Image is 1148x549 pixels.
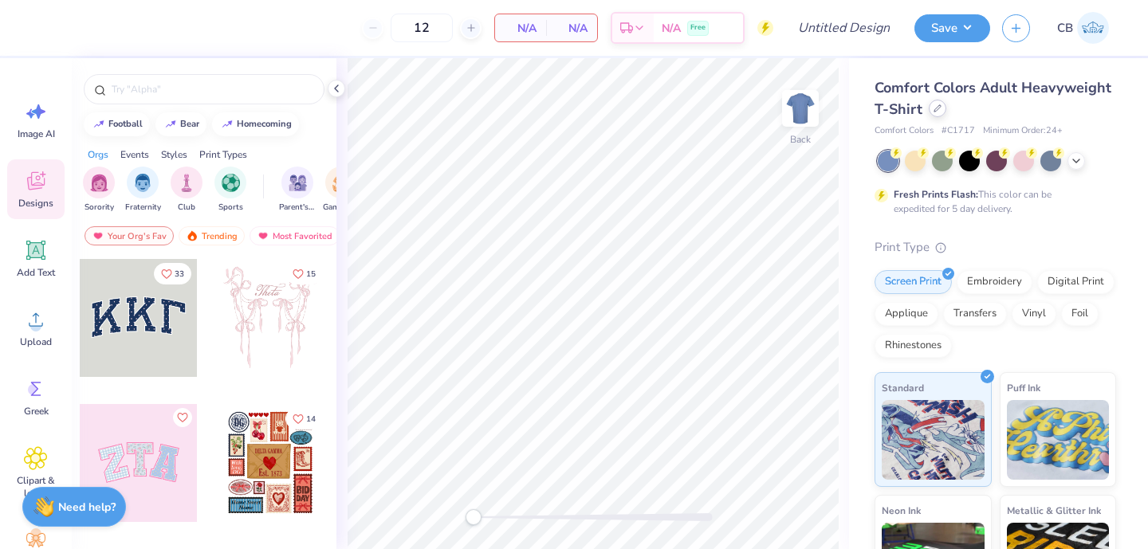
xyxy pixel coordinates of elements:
button: Save [914,14,990,42]
img: most_fav.gif [257,230,269,241]
div: filter for Game Day [323,167,360,214]
div: This color can be expedited for 5 day delivery. [894,187,1090,216]
button: filter button [125,167,161,214]
button: filter button [214,167,246,214]
span: N/A [662,20,681,37]
button: bear [155,112,206,136]
strong: Fresh Prints Flash: [894,188,978,201]
span: N/A [505,20,537,37]
button: football [84,112,150,136]
img: trending.gif [186,230,199,241]
button: homecoming [212,112,299,136]
div: Back [790,132,811,147]
div: filter for Club [171,167,202,214]
button: Like [285,263,323,284]
div: Styles [161,147,187,162]
div: Print Types [199,147,247,162]
span: Upload [20,335,52,348]
img: Back [784,92,816,124]
div: Events [120,147,149,162]
img: Puff Ink [1007,400,1110,480]
div: Most Favorited [250,226,340,245]
span: Fraternity [125,202,161,214]
img: Club Image [178,174,195,192]
span: 15 [306,270,316,278]
span: Standard [882,379,924,396]
div: Rhinestones [875,334,952,358]
button: filter button [323,167,360,214]
div: bear [180,120,199,128]
button: filter button [171,167,202,214]
span: Club [178,202,195,214]
img: Parent's Weekend Image [289,174,307,192]
div: football [108,120,143,128]
img: trend_line.gif [92,120,105,129]
div: filter for Parent's Weekend [279,167,316,214]
div: Foil [1061,302,1099,326]
div: filter for Sports [214,167,246,214]
input: Untitled Design [785,12,902,44]
span: Sports [218,202,243,214]
span: # C1717 [942,124,975,138]
span: Metallic & Glitter Ink [1007,502,1101,519]
button: Like [173,408,192,427]
div: Trending [179,226,245,245]
img: Caroline Beach [1077,12,1109,44]
button: filter button [279,167,316,214]
span: Sorority [85,202,114,214]
div: filter for Fraternity [125,167,161,214]
span: 14 [306,415,316,423]
div: homecoming [237,120,292,128]
img: trend_line.gif [164,120,177,129]
span: Parent's Weekend [279,202,316,214]
img: most_fav.gif [92,230,104,241]
div: Embroidery [957,270,1032,294]
input: Try "Alpha" [110,81,314,97]
div: Accessibility label [466,509,482,525]
span: N/A [556,20,588,37]
img: Sorority Image [90,174,108,192]
img: Sports Image [222,174,240,192]
span: Comfort Colors [875,124,934,138]
div: Vinyl [1012,302,1056,326]
span: Image AI [18,127,55,140]
div: Transfers [943,302,1007,326]
span: Free [690,22,706,33]
div: Print Type [875,238,1116,257]
span: Comfort Colors Adult Heavyweight T-Shirt [875,78,1111,119]
div: Screen Print [875,270,952,294]
div: Orgs [88,147,108,162]
span: Puff Ink [1007,379,1040,396]
img: Game Day Image [332,174,351,192]
span: Add Text [17,266,55,279]
div: filter for Sorority [83,167,115,214]
strong: Need help? [58,500,116,515]
button: Like [154,263,191,284]
span: Neon Ink [882,502,921,519]
span: Greek [24,405,49,418]
span: CB [1057,19,1073,37]
span: Minimum Order: 24 + [983,124,1063,138]
div: Your Org's Fav [85,226,174,245]
span: 33 [175,270,184,278]
div: Applique [875,302,938,326]
span: Clipart & logos [10,474,62,500]
img: Fraternity Image [134,174,151,192]
input: – – [391,14,453,42]
span: Designs [18,197,53,210]
img: Standard [882,400,985,480]
button: filter button [83,167,115,214]
button: Like [285,408,323,429]
img: trend_line.gif [221,120,234,129]
span: Game Day [323,202,360,214]
a: CB [1050,12,1116,44]
div: Digital Print [1037,270,1115,294]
